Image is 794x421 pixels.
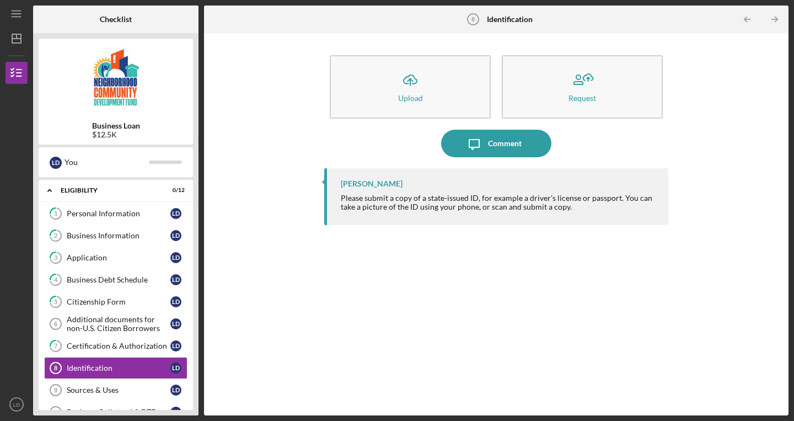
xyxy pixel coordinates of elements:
[67,275,170,284] div: Business Debt Schedule
[67,408,170,417] div: Business Collateral & DTE
[44,269,187,291] a: 4Business Debt ScheduleLD
[67,315,170,333] div: Additional documents for non-U.S. Citizen Borrowers
[341,194,657,211] div: Please submit a copy of a state-issued ID, for example a driver's license or passport. You can ta...
[170,274,181,285] div: L D
[13,402,20,408] text: LD
[61,187,157,194] div: Eligibility
[170,208,181,219] div: L D
[44,357,187,379] a: 8IdentificationLD
[170,252,181,263] div: L D
[44,202,187,225] a: 1Personal InformationLD
[502,55,663,119] button: Request
[44,291,187,313] a: 5Citizenship FormLD
[170,363,181,374] div: L D
[67,386,170,395] div: Sources & Uses
[44,247,187,269] a: 3ApplicationLD
[54,210,57,217] tspan: 1
[54,321,57,327] tspan: 6
[44,313,187,335] a: 6Additional documents for non-U.S. Citizen BorrowersLD
[170,407,181,418] div: L D
[50,157,62,169] div: L D
[54,365,57,371] tspan: 8
[67,297,170,306] div: Citizenship Form
[52,409,58,415] tspan: 10
[170,230,181,241] div: L D
[398,94,423,102] div: Upload
[488,130,522,157] div: Comment
[6,393,28,415] button: LD
[100,15,132,24] b: Checklist
[568,94,596,102] div: Request
[341,179,403,188] div: [PERSON_NAME]
[67,231,170,240] div: Business Information
[92,121,140,130] b: Business Loan
[170,385,181,396] div: L D
[65,153,149,172] div: You
[44,379,187,401] a: 9Sources & UsesLD
[54,343,58,350] tspan: 7
[44,225,187,247] a: 2Business InformationLD
[39,44,193,110] img: Product logo
[487,15,533,24] b: Identification
[170,340,181,351] div: L D
[170,318,181,329] div: L D
[330,55,491,119] button: Upload
[92,130,140,139] div: $12.5K
[67,342,170,350] div: Certification & Authorization
[54,232,57,239] tspan: 2
[54,254,57,262] tspan: 3
[44,335,187,357] a: 7Certification & AuthorizationLD
[67,253,170,262] div: Application
[67,364,170,372] div: Identification
[54,299,57,306] tspan: 5
[165,187,185,194] div: 0 / 12
[54,276,58,284] tspan: 4
[441,130,551,157] button: Comment
[54,387,57,393] tspan: 9
[170,296,181,307] div: L D
[471,16,475,23] tspan: 8
[67,209,170,218] div: Personal Information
